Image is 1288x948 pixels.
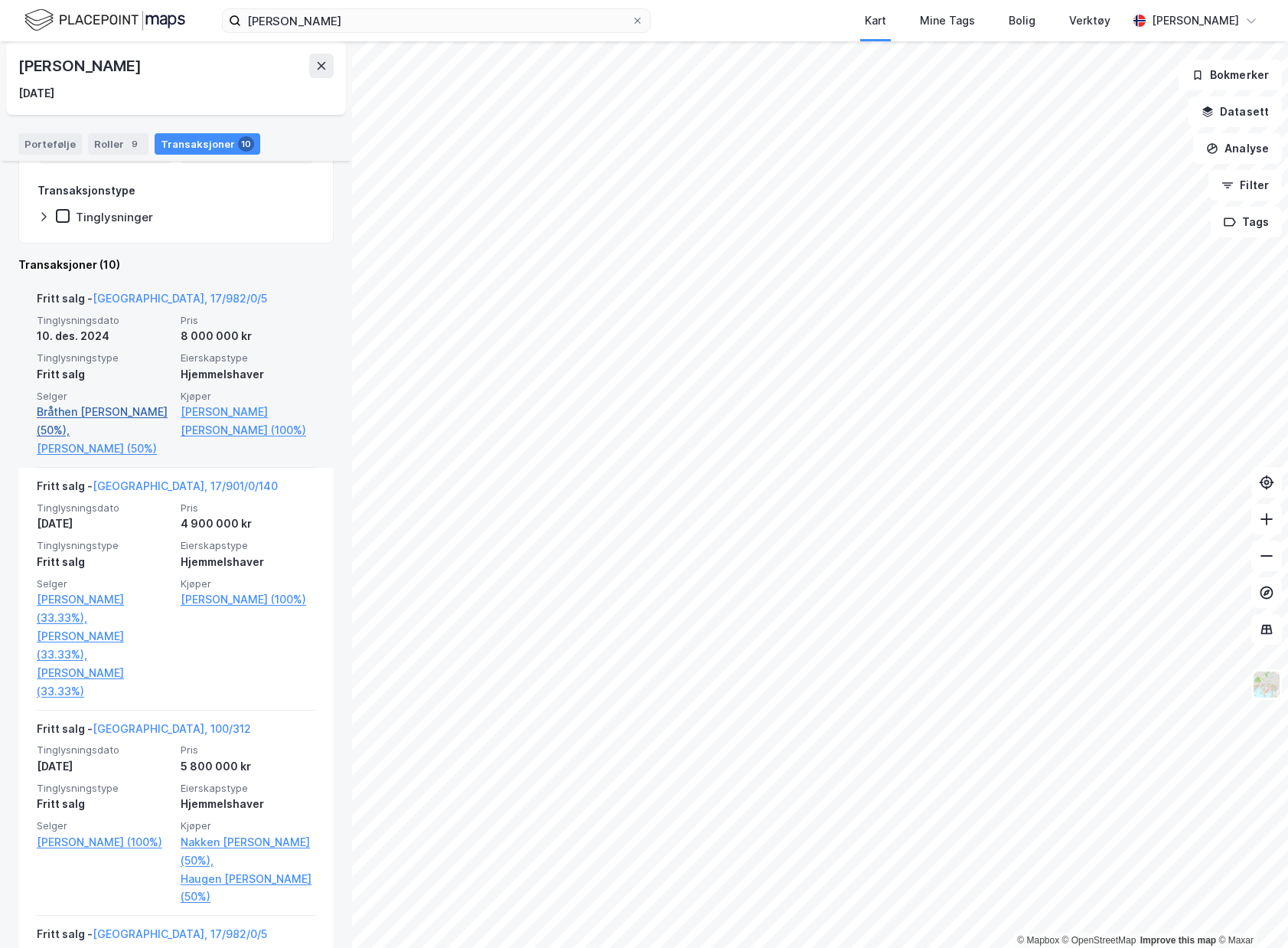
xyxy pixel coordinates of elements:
[37,795,171,813] div: Fritt salg
[18,133,82,155] div: Portefølje
[1152,11,1239,30] div: [PERSON_NAME]
[1179,60,1282,90] button: Bokmerker
[37,833,171,852] a: [PERSON_NAME] (100%)
[181,795,315,813] div: Hjemmelshaver
[181,515,315,533] div: 4 900 000 kr
[181,539,315,552] span: Eierskapstype
[18,256,334,274] div: Transaksjoner (10)
[37,577,171,590] span: Selger
[93,292,267,305] a: [GEOGRAPHIC_DATA], 17/982/0/5
[37,515,171,533] div: [DATE]
[155,133,260,155] div: Transaksjoner
[1208,170,1282,201] button: Filter
[24,7,185,34] img: logo.f888ab2527a4732fd821a326f86c7f29.svg
[181,870,315,907] a: Haugen [PERSON_NAME] (50%)
[1017,935,1059,946] a: Mapbox
[37,720,251,744] div: Fritt salg -
[181,351,315,364] span: Eierskapstype
[181,757,315,776] div: 5 800 000 kr
[920,11,975,30] div: Mine Tags
[865,11,886,30] div: Kart
[181,782,315,795] span: Eierskapstype
[37,757,171,776] div: [DATE]
[1211,874,1288,948] div: Kontrollprogram for chat
[1140,935,1216,946] a: Improve this map
[181,390,315,403] span: Kjøper
[181,819,315,832] span: Kjøper
[1211,874,1288,948] iframe: Chat Widget
[37,327,171,345] div: 10. des. 2024
[181,577,315,590] span: Kjøper
[37,314,171,327] span: Tinglysningsdato
[37,403,171,440] a: Bråthen [PERSON_NAME] (50%),
[1062,935,1136,946] a: OpenStreetMap
[76,210,153,224] div: Tinglysninger
[37,627,171,664] a: [PERSON_NAME] (33.33%),
[181,744,315,757] span: Pris
[37,477,278,502] div: Fritt salg -
[1193,133,1282,164] button: Analyse
[37,390,171,403] span: Selger
[88,133,148,155] div: Roller
[93,927,267,940] a: [GEOGRAPHIC_DATA], 17/982/0/5
[181,833,315,870] a: Nakken [PERSON_NAME] (50%),
[37,664,171,701] a: [PERSON_NAME] (33.33%)
[37,590,171,627] a: [PERSON_NAME] (33.33%),
[18,54,144,78] div: [PERSON_NAME]
[181,502,315,515] span: Pris
[37,539,171,552] span: Tinglysningstype
[37,782,171,795] span: Tinglysningstype
[1211,207,1282,237] button: Tags
[37,365,171,384] div: Fritt salg
[37,553,171,571] div: Fritt salg
[181,314,315,327] span: Pris
[37,440,171,458] a: [PERSON_NAME] (50%)
[1252,670,1281,699] img: Z
[181,553,315,571] div: Hjemmelshaver
[37,181,135,200] div: Transaksjonstype
[181,403,315,440] a: [PERSON_NAME] [PERSON_NAME] (100%)
[93,722,251,735] a: [GEOGRAPHIC_DATA], 100/312
[37,502,171,515] span: Tinglysningsdato
[37,819,171,832] span: Selger
[127,136,142,152] div: 9
[241,9,631,32] input: Søk på adresse, matrikkel, gårdeiere, leietakere eller personer
[1009,11,1035,30] div: Bolig
[37,351,171,364] span: Tinglysningstype
[37,289,267,314] div: Fritt salg -
[37,744,171,757] span: Tinglysningsdato
[1189,96,1282,127] button: Datasett
[238,136,254,152] div: 10
[181,327,315,345] div: 8 000 000 kr
[18,84,54,103] div: [DATE]
[181,590,315,609] a: [PERSON_NAME] (100%)
[93,479,278,492] a: [GEOGRAPHIC_DATA], 17/901/0/140
[181,365,315,384] div: Hjemmelshaver
[1069,11,1110,30] div: Verktøy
